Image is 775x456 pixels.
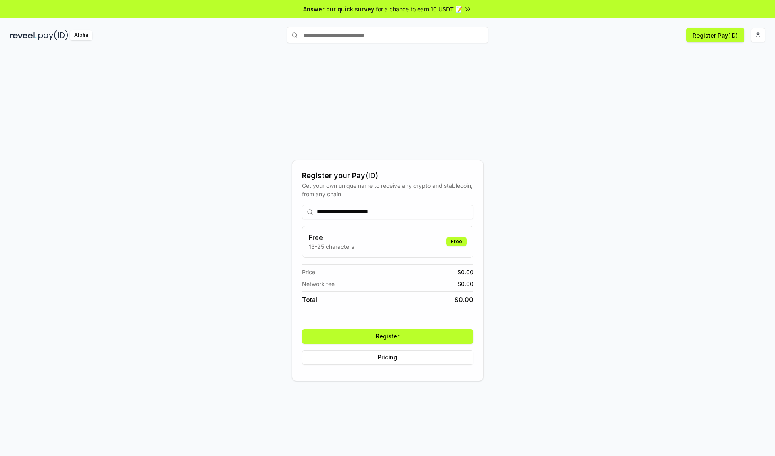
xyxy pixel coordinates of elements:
[302,170,473,181] div: Register your Pay(ID)
[302,181,473,198] div: Get your own unique name to receive any crypto and stablecoin, from any chain
[302,329,473,344] button: Register
[686,28,744,42] button: Register Pay(ID)
[70,30,92,40] div: Alpha
[302,279,335,288] span: Network fee
[10,30,37,40] img: reveel_dark
[303,5,374,13] span: Answer our quick survey
[446,237,467,246] div: Free
[302,350,473,365] button: Pricing
[309,242,354,251] p: 13-25 characters
[457,268,473,276] span: $ 0.00
[38,30,68,40] img: pay_id
[309,233,354,242] h3: Free
[302,295,317,305] span: Total
[302,268,315,276] span: Price
[457,279,473,288] span: $ 0.00
[376,5,462,13] span: for a chance to earn 10 USDT 📝
[455,295,473,305] span: $ 0.00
